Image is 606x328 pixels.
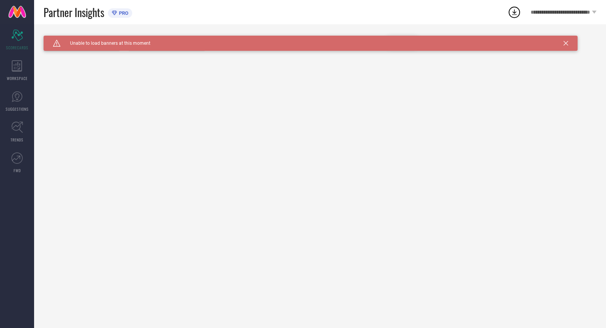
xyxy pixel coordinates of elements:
span: Unable to load banners at this moment [61,41,150,46]
span: PRO [117,10,128,16]
span: SUGGESTIONS [6,106,29,112]
span: FWD [14,168,21,173]
div: Brand [44,36,119,41]
span: TRENDS [11,137,23,143]
span: Partner Insights [44,5,104,20]
span: SCORECARDS [6,45,28,50]
div: Open download list [508,5,521,19]
span: WORKSPACE [7,75,28,81]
